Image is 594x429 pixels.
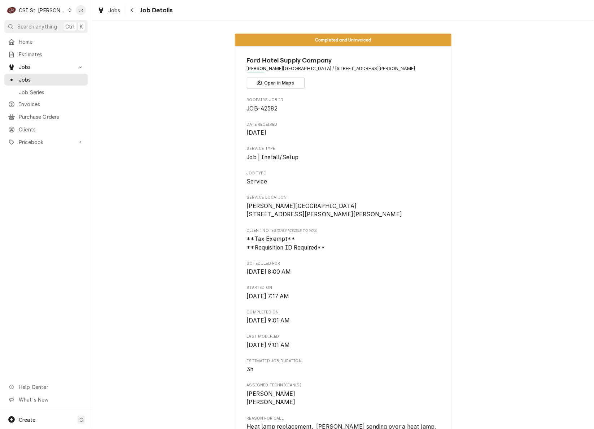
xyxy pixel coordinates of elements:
[19,88,84,96] span: Job Series
[247,334,440,339] span: Last Modified
[4,123,88,135] a: Clients
[19,138,73,146] span: Pricebook
[247,268,291,275] span: [DATE] 8:00 AM
[276,229,317,233] span: (Only Visible to You)
[65,23,75,30] span: Ctrl
[108,6,121,14] span: Jobs
[247,104,440,113] span: Roopairs Job ID
[247,293,289,300] span: [DATE] 7:17 AM
[4,136,88,148] a: Go to Pricebook
[19,383,83,391] span: Help Center
[247,195,440,200] span: Service Location
[247,390,296,397] span: [PERSON_NAME]
[247,285,440,300] div: Started On
[247,416,440,421] span: Reason For Call
[247,122,440,127] span: Date Received
[247,203,402,218] span: [PERSON_NAME][GEOGRAPHIC_DATA] [STREET_ADDRESS][PERSON_NAME][PERSON_NAME]
[4,74,88,86] a: Jobs
[247,97,440,113] div: Roopairs Job ID
[19,113,84,121] span: Purchase Orders
[247,285,440,291] span: Started On
[95,4,123,16] a: Jobs
[247,382,440,407] div: Assigned Technician(s)
[247,78,305,88] button: Open in Maps
[247,341,440,350] span: Last Modified
[6,5,17,15] div: C
[4,111,88,123] a: Purchase Orders
[247,146,440,161] div: Service Type
[247,382,440,388] span: Assigned Technician(s)
[247,105,278,112] span: JOB-42582
[76,5,86,15] div: JR
[247,153,440,162] span: Service Type
[247,342,290,348] span: [DATE] 9:01 AM
[247,366,254,373] span: 3h
[19,6,66,14] div: CSI St. [PERSON_NAME]
[247,202,440,219] span: Service Location
[17,23,57,30] span: Search anything
[19,38,84,45] span: Home
[19,396,83,403] span: What's New
[247,170,440,186] div: Job Type
[19,63,73,71] span: Jobs
[4,61,88,73] a: Go to Jobs
[247,235,440,252] span: [object Object]
[247,122,440,137] div: Date Received
[247,228,440,234] span: Client Notes
[247,309,440,325] div: Completed On
[79,416,83,424] span: C
[247,317,290,324] span: [DATE] 9:01 AM
[247,309,440,315] span: Completed On
[4,36,88,48] a: Home
[4,48,88,60] a: Estimates
[4,98,88,110] a: Invoices
[247,316,440,325] span: Completed On
[4,86,88,98] a: Job Series
[247,129,440,137] span: Date Received
[19,76,84,83] span: Jobs
[247,170,440,176] span: Job Type
[19,100,84,108] span: Invoices
[247,228,440,252] div: [object Object]
[19,126,84,133] span: Clients
[80,23,83,30] span: K
[247,177,440,186] span: Job Type
[247,129,267,136] span: [DATE]
[315,38,371,42] span: Completed and Uninvoiced
[247,56,440,65] span: Name
[247,154,299,161] span: Job | Install/Setup
[247,146,440,152] span: Service Type
[247,261,440,276] div: Scheduled For
[247,195,440,219] div: Service Location
[247,365,440,374] span: Estimated Job Duration
[19,51,84,58] span: Estimates
[247,56,440,88] div: Client Information
[6,5,17,15] div: CSI St. Louis's Avatar
[76,5,86,15] div: Jessica Rentfro's Avatar
[127,4,138,16] button: Navigate back
[247,97,440,103] span: Roopairs Job ID
[247,399,296,406] span: [PERSON_NAME]
[138,5,173,15] span: Job Details
[247,390,440,407] span: Assigned Technician(s)
[247,358,440,374] div: Estimated Job Duration
[4,381,88,393] a: Go to Help Center
[4,20,88,33] button: Search anythingCtrlK
[247,358,440,364] span: Estimated Job Duration
[247,268,440,276] span: Scheduled For
[19,417,35,423] span: Create
[247,261,440,266] span: Scheduled For
[4,394,88,406] a: Go to What's New
[247,65,440,72] span: Address
[247,235,326,251] span: **Tax Exempt** **Requisition ID Required**
[247,334,440,349] div: Last Modified
[235,34,451,46] div: Status
[247,292,440,301] span: Started On
[247,178,267,185] span: Service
